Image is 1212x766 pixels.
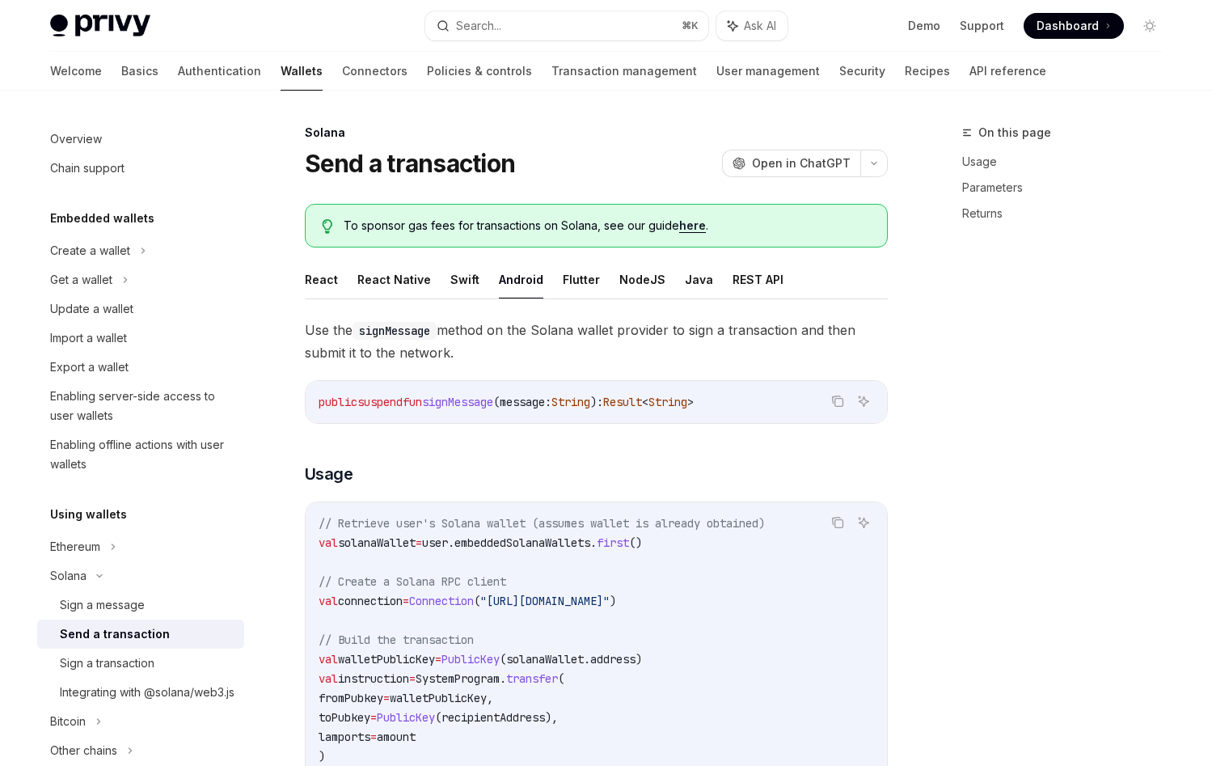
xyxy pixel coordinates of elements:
span: = [370,710,377,725]
span: = [416,535,422,550]
button: Ask AI [716,11,788,40]
span: user.embeddedSolanaWallets. [422,535,597,550]
a: API reference [969,52,1046,91]
button: React Native [357,260,431,298]
div: Import a wallet [50,328,127,348]
button: Ask AI [853,512,874,533]
span: (message: [493,395,551,409]
span: val [319,671,338,686]
a: Sign a message [37,590,244,620]
a: Authentication [178,52,261,91]
div: Sign a transaction [60,654,154,673]
div: Other chains [50,741,117,760]
a: Sign a transaction [37,649,244,678]
span: Ask AI [744,18,776,34]
div: Overview [50,129,102,149]
button: Android [499,260,543,298]
div: Send a transaction [60,624,170,644]
a: Enabling server-side access to user wallets [37,382,244,430]
span: val [319,652,338,667]
span: To sponsor gas fees for transactions on Solana, see our guide . [344,218,870,234]
span: ( [474,594,480,608]
div: Integrating with @solana/web3.js [60,683,234,702]
a: Wallets [281,52,323,91]
span: = [383,691,390,705]
a: Update a wallet [37,294,244,324]
span: Dashboard [1037,18,1099,34]
span: ) [610,594,616,608]
span: // Create a Solana RPC client [319,574,506,589]
span: Result [603,395,642,409]
div: Enabling server-side access to user wallets [50,387,234,425]
button: React [305,260,338,298]
div: Sign a message [60,595,145,615]
a: Security [839,52,885,91]
div: Bitcoin [50,712,86,731]
a: Import a wallet [37,324,244,353]
a: Enabling offline actions with user wallets [37,430,244,479]
span: public [319,395,357,409]
a: Overview [37,125,244,154]
button: NodeJS [619,260,665,298]
span: ⌘ K [682,19,699,32]
h1: Send a transaction [305,149,516,178]
button: Toggle dark mode [1137,13,1163,39]
button: REST API [733,260,783,298]
span: = [370,730,377,744]
a: Connectors [342,52,408,91]
span: PublicKey [377,710,435,725]
span: = [409,671,416,686]
span: = [403,594,409,608]
div: Create a wallet [50,241,130,260]
a: Demo [908,18,940,34]
a: Recipes [905,52,950,91]
div: Solana [50,566,87,586]
span: Open in ChatGPT [752,155,851,171]
button: Copy the contents from the code block [827,391,848,412]
span: Usage [305,463,353,485]
span: Use the method on the Solana wallet provider to sign a transaction and then submit it to the netw... [305,319,888,364]
a: Transaction management [551,52,697,91]
span: walletPublicKey, [390,691,493,705]
span: connection [338,594,403,608]
span: toPubkey [319,710,370,725]
span: instruction [338,671,409,686]
a: Policies & controls [427,52,532,91]
span: // Build the transaction [319,633,474,647]
div: Get a wallet [50,270,112,290]
div: Update a wallet [50,299,133,319]
span: fun [403,395,422,409]
span: first [597,535,629,550]
button: Search...⌘K [425,11,708,40]
div: Ethereum [50,537,100,557]
span: > [687,395,694,409]
a: Basics [121,52,158,91]
h5: Embedded wallets [50,209,154,228]
h5: Using wallets [50,505,127,524]
span: ) [319,749,325,764]
div: Export a wallet [50,358,129,377]
span: = [435,652,441,667]
span: ( [558,671,564,686]
button: Swift [450,260,479,298]
button: Copy the contents from the code block [827,512,848,533]
span: On this page [978,123,1051,142]
span: amount [377,730,416,744]
a: Chain support [37,154,244,183]
svg: Tip [322,219,333,234]
button: Open in ChatGPT [722,150,860,177]
div: Enabling offline actions with user wallets [50,435,234,474]
img: light logo [50,15,150,37]
span: signMessage [422,395,493,409]
a: here [679,218,706,233]
a: Export a wallet [37,353,244,382]
span: PublicKey [441,652,500,667]
div: Solana [305,125,888,141]
span: String [551,395,590,409]
a: Dashboard [1024,13,1124,39]
button: Flutter [563,260,600,298]
span: (solanaWallet.address) [500,652,642,667]
span: () [629,535,642,550]
span: < [642,395,648,409]
a: User management [716,52,820,91]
